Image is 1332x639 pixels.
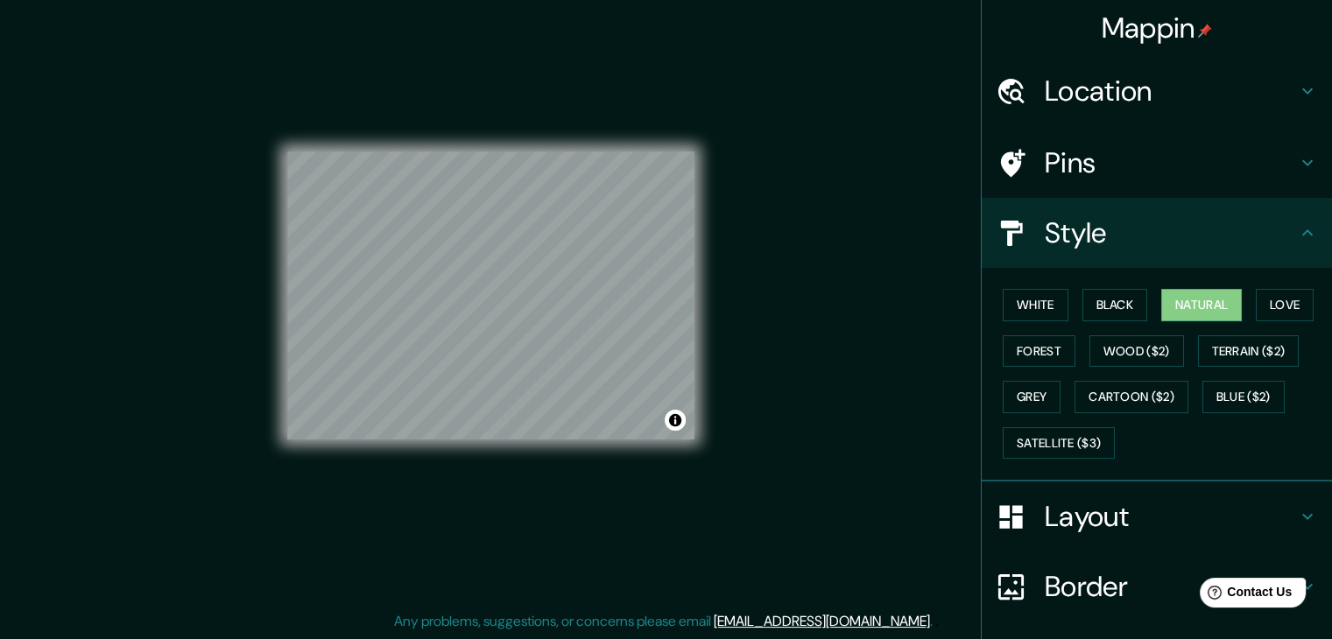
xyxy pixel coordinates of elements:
[665,410,686,431] button: Toggle attribution
[1256,289,1314,321] button: Love
[1003,289,1068,321] button: White
[1161,289,1242,321] button: Natural
[1045,569,1297,604] h4: Border
[933,611,935,632] div: .
[982,551,1332,621] div: Border
[394,611,933,632] p: Any problems, suggestions, or concerns please email .
[1003,381,1061,413] button: Grey
[1176,571,1313,620] iframe: Help widget launcher
[1198,335,1300,368] button: Terrain ($2)
[1003,427,1115,460] button: Satellite ($3)
[1045,145,1297,180] h4: Pins
[1045,499,1297,534] h4: Layout
[1082,289,1148,321] button: Black
[1003,335,1075,368] button: Forest
[1198,24,1212,38] img: pin-icon.png
[982,481,1332,551] div: Layout
[714,612,930,630] a: [EMAIL_ADDRESS][DOMAIN_NAME]
[1089,335,1184,368] button: Wood ($2)
[1045,215,1297,250] h4: Style
[1075,381,1188,413] button: Cartoon ($2)
[982,128,1332,198] div: Pins
[935,611,939,632] div: .
[982,56,1332,126] div: Location
[982,198,1332,268] div: Style
[1102,11,1213,46] h4: Mappin
[287,151,694,439] canvas: Map
[1202,381,1285,413] button: Blue ($2)
[1045,74,1297,109] h4: Location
